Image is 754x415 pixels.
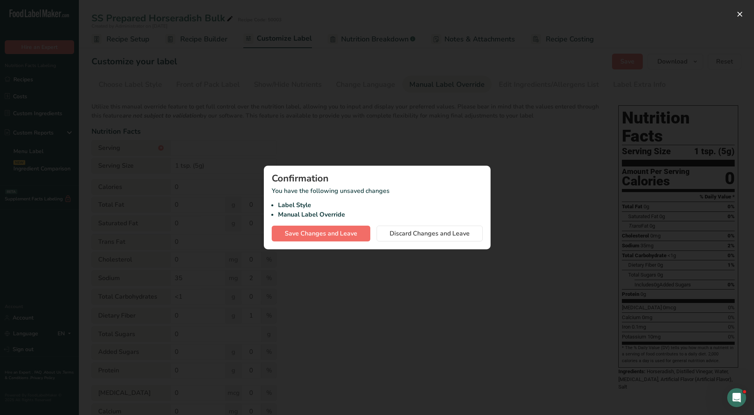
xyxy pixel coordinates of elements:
span: Discard Changes and Leave [390,229,470,238]
button: Discard Changes and Leave [377,226,483,241]
li: Manual Label Override [278,210,483,219]
iframe: Intercom live chat [727,388,746,407]
button: Save Changes and Leave [272,226,370,241]
li: Label Style [278,200,483,210]
span: Save Changes and Leave [285,229,357,238]
div: Confirmation [272,174,483,183]
p: You have the following unsaved changes [272,186,483,219]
